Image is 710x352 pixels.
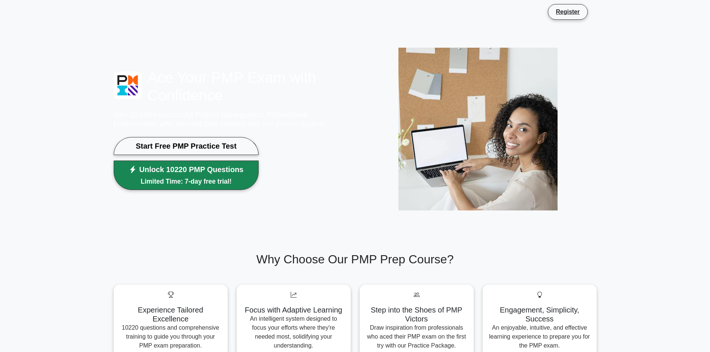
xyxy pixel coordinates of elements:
p: Join 10,000+ successful Project Management Professional professionals who boosted their careers w... [114,110,351,128]
p: An intelligent system designed to focus your efforts where they're needed most, solidifying your ... [243,314,345,350]
h5: Step into the Shoes of PMP Victors [366,305,468,323]
h1: Ace Your PMP Exam with Confidence [114,69,351,104]
a: Unlock 10220 PMP QuestionsLimited Time: 7-day free trial! [114,161,259,190]
h5: Experience Tailored Excellence [120,305,222,323]
a: Start Free PMP Practice Test [114,137,259,155]
h2: Why Choose Our PMP Prep Course? [114,252,597,266]
p: 10220 questions and comprehensive training to guide you through your PMP exam preparation. [120,323,222,350]
p: An enjoyable, intuitive, and effective learning experience to prepare you for the PMP exam. [489,323,591,350]
h5: Focus with Adaptive Learning [243,305,345,314]
h5: Engagement, Simplicity, Success [489,305,591,323]
small: Limited Time: 7-day free trial! [129,177,244,186]
a: Register [551,7,584,16]
p: Draw inspiration from professionals who aced their PMP exam on the first try with our Practice Pa... [366,323,468,350]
